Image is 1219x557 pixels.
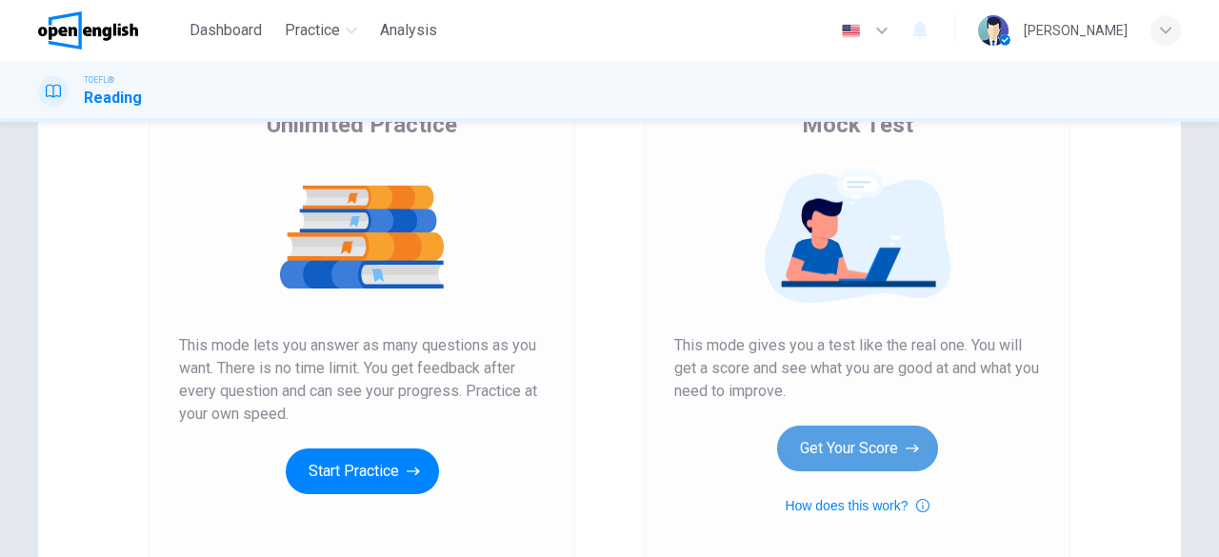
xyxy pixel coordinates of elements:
[84,87,142,109] h1: Reading
[978,15,1009,46] img: Profile picture
[190,19,262,42] span: Dashboard
[267,109,457,140] span: Unlimited Practice
[277,13,365,48] button: Practice
[380,19,437,42] span: Analysis
[38,11,138,50] img: OpenEnglish logo
[777,426,938,471] button: Get Your Score
[182,13,270,48] button: Dashboard
[38,11,182,50] a: OpenEnglish logo
[285,19,340,42] span: Practice
[674,334,1040,403] span: This mode gives you a test like the real one. You will get a score and see what you are good at a...
[179,334,545,426] span: This mode lets you answer as many questions as you want. There is no time limit. You get feedback...
[802,109,913,140] span: Mock Test
[1024,19,1128,42] div: [PERSON_NAME]
[785,494,929,517] button: How does this work?
[84,73,114,87] span: TOEFL®
[839,24,863,38] img: en
[286,448,439,494] button: Start Practice
[372,13,445,48] button: Analysis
